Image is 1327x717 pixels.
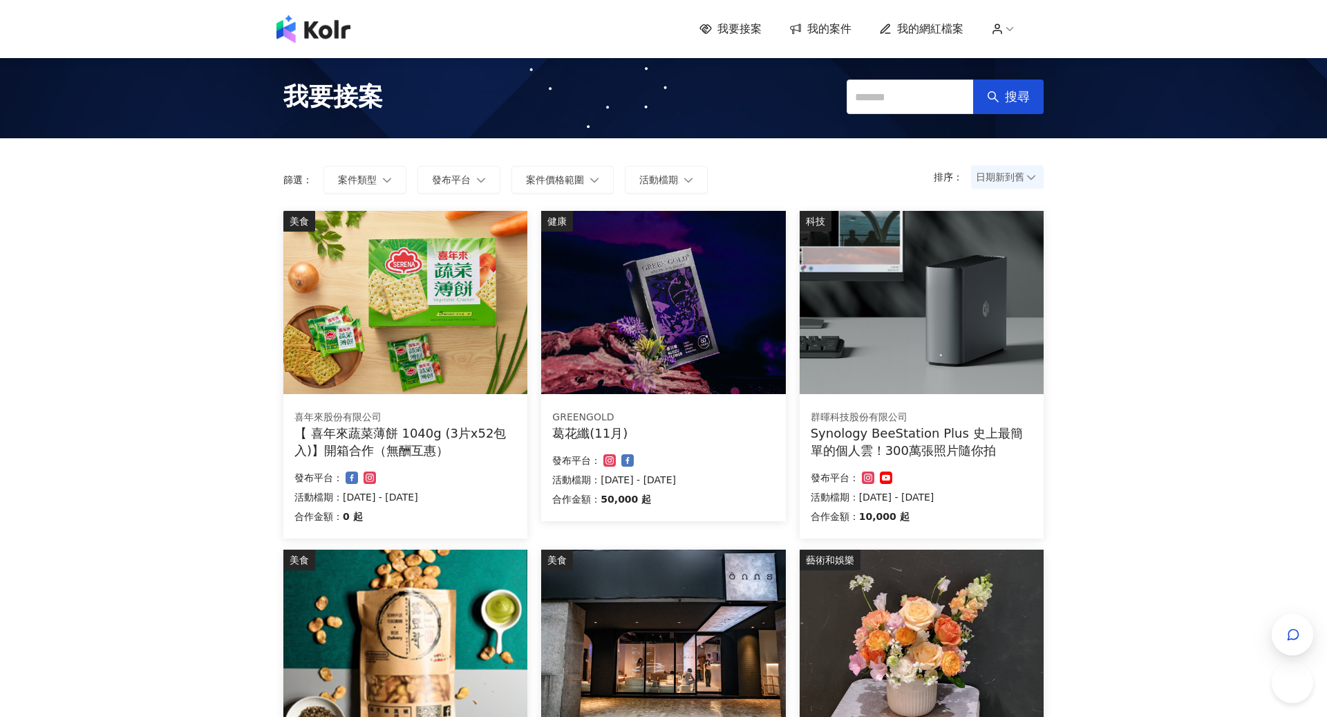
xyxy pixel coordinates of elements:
[294,425,516,459] div: 【 喜年來蔬菜薄餅 1040g (3片x52包入)】開箱合作（無酬互惠）
[987,91,999,103] span: search
[639,174,678,185] span: 活動檔期
[811,411,1033,425] div: 群暉科技股份有限公司
[511,166,614,194] button: 案件價格範圍
[811,489,1033,505] p: 活動檔期：[DATE] - [DATE]
[283,550,315,570] div: 美食
[1272,662,1313,703] iframe: Help Scout Beacon - Open
[879,21,963,37] a: 我的網紅檔案
[976,167,1039,187] span: 日期新到舊
[432,174,471,185] span: 發布平台
[294,469,343,486] p: 發布平台：
[934,171,971,183] p: 排序：
[807,21,851,37] span: 我的案件
[800,211,1044,394] img: Synology BeeStation Plus 史上最簡單的個人雲
[283,211,527,394] img: 喜年來蔬菜薄餅 1040g (3片x52包入
[601,491,651,508] p: 50,000 起
[625,166,708,194] button: 活動檔期
[717,21,762,37] span: 我要接案
[800,211,831,232] div: 科技
[338,174,377,185] span: 案件類型
[811,508,859,525] p: 合作金額：
[283,211,315,232] div: 美食
[859,508,910,525] p: 10,000 起
[541,550,573,570] div: 美食
[323,166,406,194] button: 案件類型
[552,452,601,469] p: 發布平台：
[552,411,774,425] div: GREENGOLD
[343,508,363,525] p: 0 起
[276,15,350,43] img: logo
[973,80,1044,114] button: 搜尋
[897,21,963,37] span: 我的網紅檔案
[526,174,584,185] span: 案件價格範圍
[552,472,774,488] p: 活動檔期：[DATE] - [DATE]
[294,411,516,425] div: 喜年來股份有限公司
[283,174,312,185] p: 篩選：
[552,425,774,442] div: 葛花纖(11月)
[811,469,859,486] p: 發布平台：
[283,80,383,114] span: 我要接案
[417,166,500,194] button: 發布平台
[552,491,601,508] p: 合作金額：
[811,425,1033,459] div: Synology BeeStation Plus 史上最簡單的個人雲！300萬張照片隨你拍
[1005,89,1030,104] span: 搜尋
[800,550,860,570] div: 藝術和娛樂
[541,211,785,394] img: 葛花纖
[789,21,851,37] a: 我的案件
[541,211,573,232] div: 健康
[294,508,343,525] p: 合作金額：
[294,489,516,505] p: 活動檔期：[DATE] - [DATE]
[699,21,762,37] a: 我要接案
